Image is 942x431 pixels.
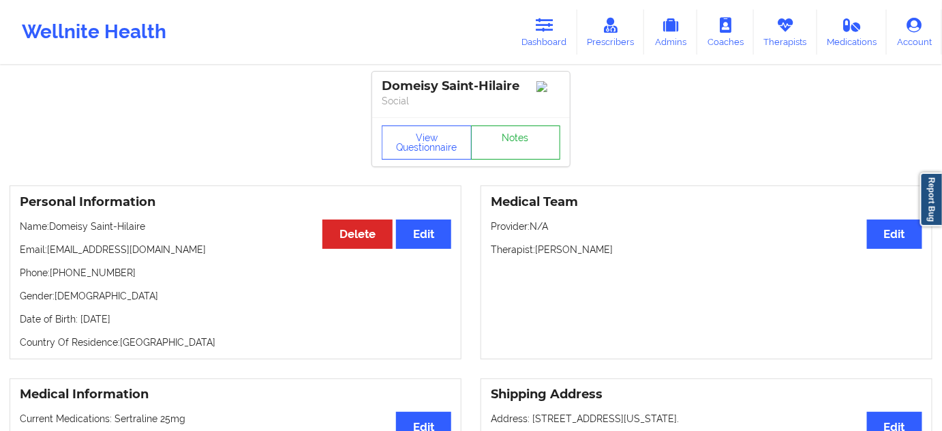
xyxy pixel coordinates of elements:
[644,10,697,55] a: Admins
[20,387,451,402] h3: Medical Information
[382,125,472,160] button: View Questionnaire
[577,10,645,55] a: Prescribers
[920,173,942,226] a: Report Bug
[382,94,560,108] p: Social
[817,10,887,55] a: Medications
[322,220,393,249] button: Delete
[536,81,560,92] img: Image%2Fplaceholer-image.png
[20,243,451,256] p: Email: [EMAIL_ADDRESS][DOMAIN_NAME]
[382,78,560,94] div: Domeisy Saint-Hilaire
[512,10,577,55] a: Dashboard
[396,220,451,249] button: Edit
[491,412,922,426] p: Address: [STREET_ADDRESS][US_STATE].
[491,220,922,233] p: Provider: N/A
[867,220,922,249] button: Edit
[20,194,451,210] h3: Personal Information
[20,220,451,233] p: Name: Domeisy Saint-Hilaire
[491,243,922,256] p: Therapist: [PERSON_NAME]
[20,312,451,326] p: Date of Birth: [DATE]
[491,194,922,210] h3: Medical Team
[471,125,561,160] a: Notes
[20,289,451,303] p: Gender: [DEMOGRAPHIC_DATA]
[20,266,451,280] p: Phone: [PHONE_NUMBER]
[887,10,942,55] a: Account
[20,336,451,349] p: Country Of Residence: [GEOGRAPHIC_DATA]
[491,387,922,402] h3: Shipping Address
[20,412,451,426] p: Current Medications: Sertraline 25mg
[697,10,754,55] a: Coaches
[754,10,817,55] a: Therapists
